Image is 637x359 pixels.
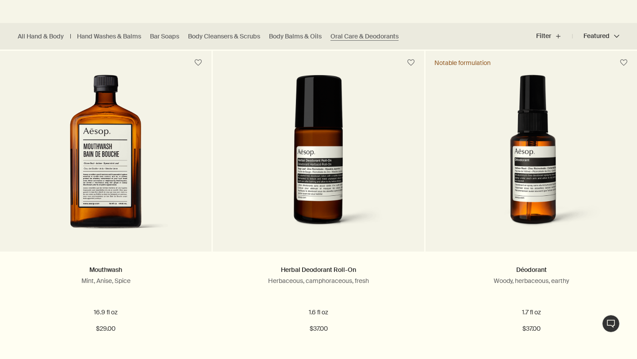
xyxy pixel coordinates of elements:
[451,75,612,238] img: Deodorant in amber plastic bottle
[213,75,424,252] a: Herbal Déodorant Roll-On in amber glass bottle
[536,26,572,47] button: Filter
[434,59,491,67] div: Notable formulation
[403,55,419,71] button: Save to cabinet
[310,324,328,334] span: $37.00
[426,75,637,252] a: Deodorant in amber plastic bottle
[522,324,541,334] span: $37.00
[281,266,356,274] a: Herbal Deodorant Roll-On
[572,26,619,47] button: Featured
[602,315,620,332] button: Live Assistance
[89,266,122,274] a: Mouthwash
[96,324,115,334] span: $29.00
[18,32,64,41] a: All Hand & Body
[330,32,399,41] a: Oral Care & Deodorants
[188,32,260,41] a: Body Cleansers & Scrubs
[269,32,322,41] a: Body Balms & Oils
[13,277,198,285] p: Mint, Anise, Spice
[238,75,399,238] img: Herbal Déodorant Roll-On in amber glass bottle
[190,55,206,71] button: Save to cabinet
[516,266,547,274] a: Déodorant
[226,277,411,285] p: Herbaceous, camphoraceous, fresh
[616,55,632,71] button: Save to cabinet
[40,75,172,238] img: Mouthwash in amber glass bottle
[77,32,141,41] a: Hand Washes & Balms
[439,277,624,285] p: Woody, herbaceous, earthy
[150,32,179,41] a: Bar Soaps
